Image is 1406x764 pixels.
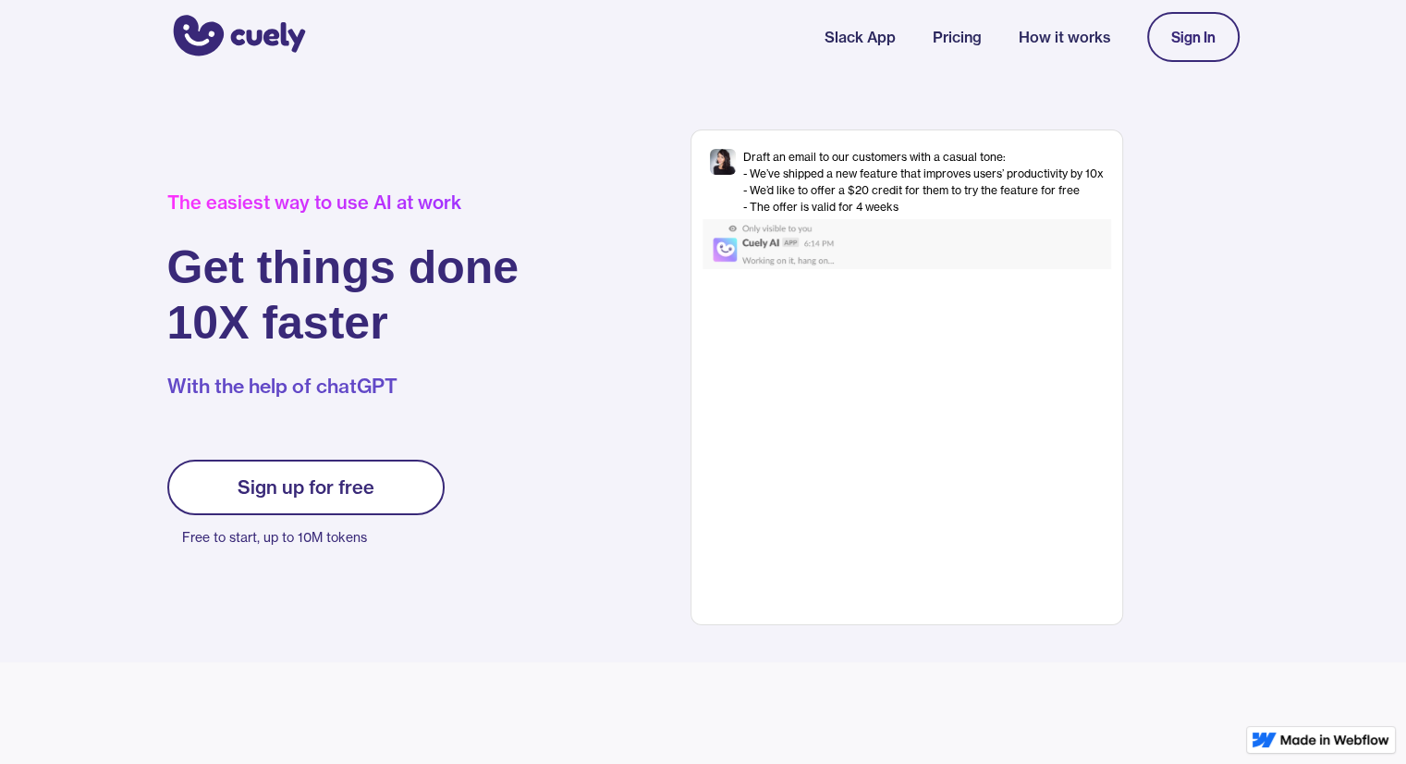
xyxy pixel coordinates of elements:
[1280,734,1389,746] img: Made in Webflow
[167,240,520,351] h1: Get things done 10X faster
[1171,29,1216,45] div: Sign In
[167,191,520,214] div: The easiest way to use AI at work
[167,3,306,71] a: home
[167,460,445,515] a: Sign up for free
[1019,26,1110,48] a: How it works
[238,476,374,499] div: Sign up for free
[743,149,1104,216] div: Draft an email to our customers with a casual tone: - We’ve shipped a new feature that improves u...
[1147,12,1240,62] a: Sign In
[182,524,445,550] p: Free to start, up to 10M tokens
[825,26,896,48] a: Slack App
[933,26,982,48] a: Pricing
[167,373,520,400] p: With the help of chatGPT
